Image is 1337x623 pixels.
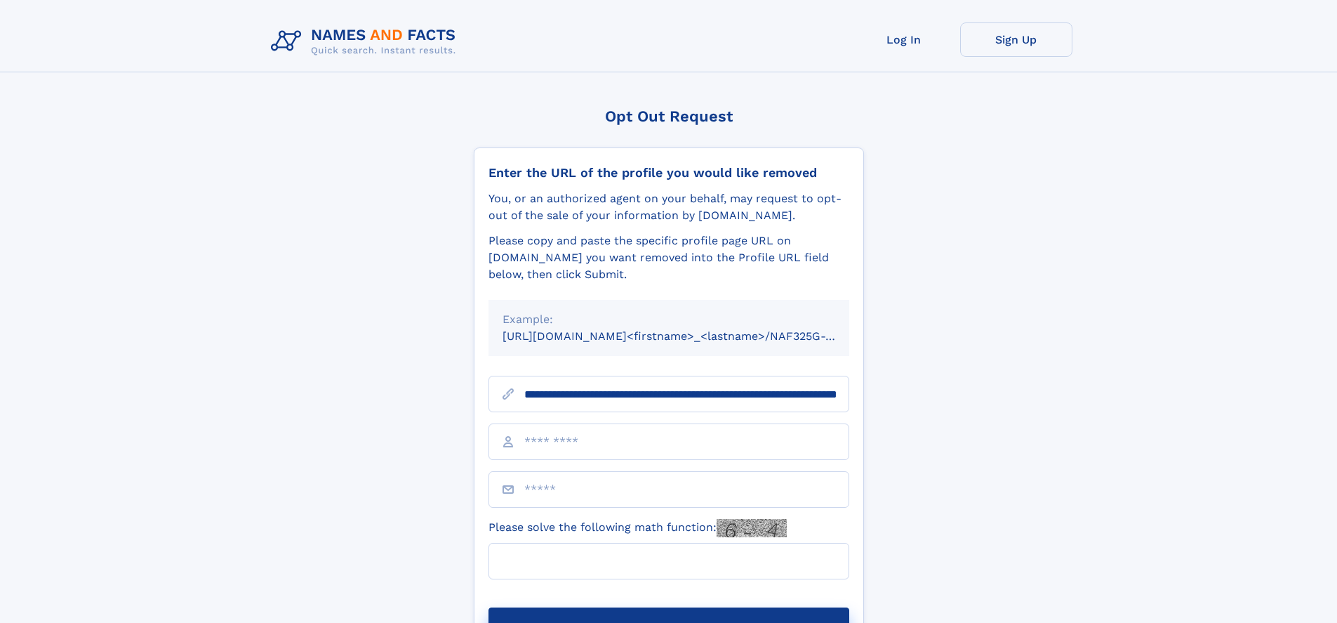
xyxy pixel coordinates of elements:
[488,519,787,537] label: Please solve the following math function:
[503,329,876,343] small: [URL][DOMAIN_NAME]<firstname>_<lastname>/NAF325G-xxxxxxxx
[503,311,835,328] div: Example:
[960,22,1072,57] a: Sign Up
[474,107,864,125] div: Opt Out Request
[265,22,467,60] img: Logo Names and Facts
[488,190,849,224] div: You, or an authorized agent on your behalf, may request to opt-out of the sale of your informatio...
[488,165,849,181] div: Enter the URL of the profile you would like removed
[488,232,849,283] div: Please copy and paste the specific profile page URL on [DOMAIN_NAME] you want removed into the Pr...
[848,22,960,57] a: Log In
